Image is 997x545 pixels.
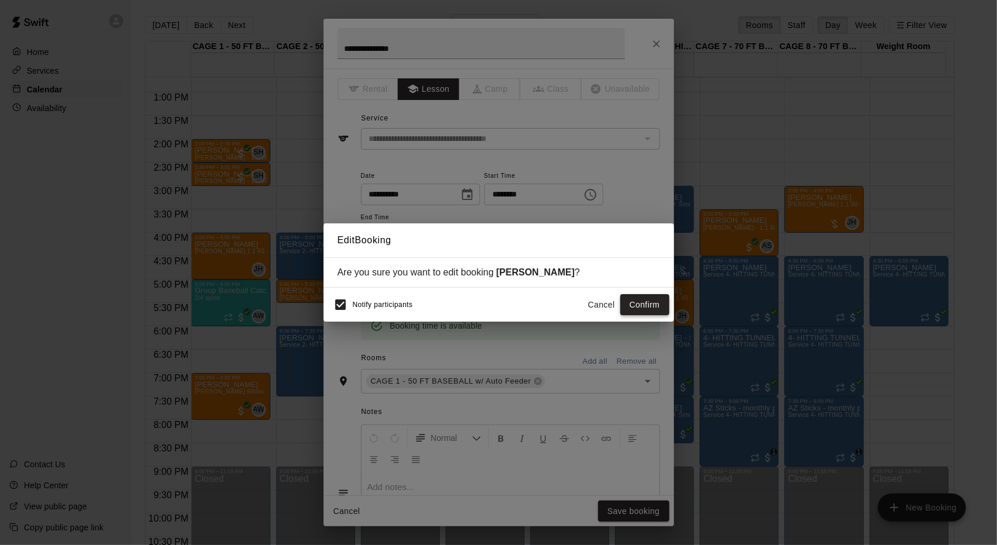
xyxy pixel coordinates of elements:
span: Notify participants [353,301,413,309]
button: Confirm [620,294,669,316]
h2: Edit Booking [324,223,674,257]
div: Are you sure you want to edit booking ? [338,267,660,278]
strong: [PERSON_NAME] [496,267,575,277]
button: Cancel [583,294,620,316]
